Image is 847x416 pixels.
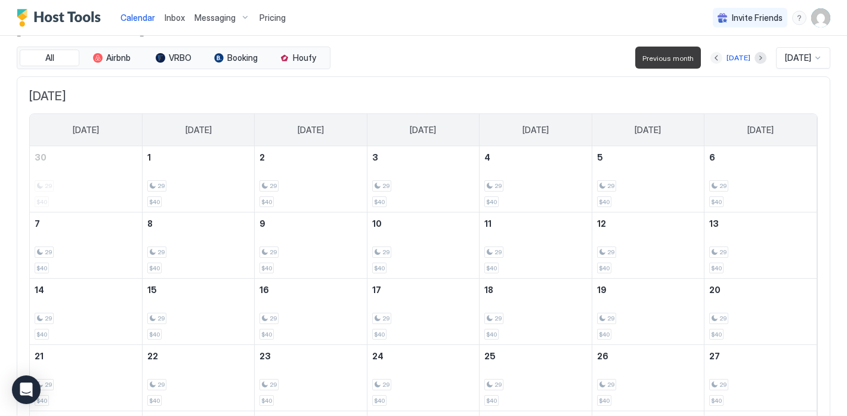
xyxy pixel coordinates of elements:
[142,146,254,212] td: December 1, 2025
[719,182,727,190] span: 29
[607,315,614,322] span: 29
[259,152,265,162] span: 2
[255,212,367,279] td: December 9, 2025
[367,146,479,168] a: December 3, 2025
[592,146,704,212] td: December 5, 2025
[259,218,265,229] span: 9
[186,125,212,135] span: [DATE]
[597,351,608,361] span: 26
[410,125,436,135] span: [DATE]
[30,212,142,279] td: December 7, 2025
[592,279,704,301] a: December 19, 2025
[367,345,479,367] a: December 24, 2025
[268,50,327,66] button: Houfy
[599,397,610,405] span: $40
[704,212,817,235] a: December 13, 2025
[45,381,52,389] span: 29
[710,52,722,64] button: Previous month
[484,152,490,162] span: 4
[143,146,254,168] a: December 1, 2025
[607,182,614,190] span: 29
[298,125,324,135] span: [DATE]
[374,264,385,272] span: $40
[511,114,561,146] a: Thursday
[35,351,44,361] span: 21
[120,11,155,24] a: Calendar
[142,345,254,411] td: December 22, 2025
[372,218,382,229] span: 10
[36,331,47,338] span: $40
[149,198,160,206] span: $40
[259,13,286,23] span: Pricing
[725,51,752,65] button: [DATE]
[144,50,203,66] button: VRBO
[82,50,141,66] button: Airbnb
[270,248,277,256] span: 29
[147,351,158,361] span: 22
[165,11,185,24] a: Inbox
[592,279,704,345] td: December 19, 2025
[704,279,817,301] a: December 20, 2025
[592,212,704,235] a: December 12, 2025
[142,279,254,345] td: December 15, 2025
[374,397,385,405] span: $40
[45,248,52,256] span: 29
[270,315,277,322] span: 29
[785,53,811,63] span: [DATE]
[597,218,606,229] span: 12
[704,345,817,367] a: December 27, 2025
[61,114,111,146] a: Sunday
[106,53,131,63] span: Airbnb
[480,212,592,279] td: December 11, 2025
[704,279,817,345] td: December 20, 2025
[147,285,157,295] span: 15
[486,198,497,206] span: $40
[12,375,41,404] div: Open Intercom Messenger
[293,53,316,63] span: Houfy
[194,13,236,23] span: Messaging
[227,53,258,63] span: Booking
[169,53,191,63] span: VRBO
[372,351,384,361] span: 24
[592,146,704,168] a: December 5, 2025
[261,397,272,405] span: $40
[367,345,479,411] td: December 24, 2025
[30,146,142,212] td: November 30, 2025
[711,331,722,338] span: $40
[374,198,385,206] span: $40
[30,212,142,235] a: December 7, 2025
[494,182,502,190] span: 29
[607,381,614,389] span: 29
[480,279,592,345] td: December 18, 2025
[30,146,142,168] a: November 30, 2025
[704,212,817,279] td: December 13, 2025
[270,381,277,389] span: 29
[735,114,786,146] a: Saturday
[704,146,817,168] a: December 6, 2025
[367,212,479,279] td: December 10, 2025
[261,264,272,272] span: $40
[372,152,378,162] span: 3
[149,331,160,338] span: $40
[597,152,603,162] span: 5
[17,9,106,27] a: Host Tools Logo
[17,47,330,69] div: tab-group
[261,331,272,338] span: $40
[755,52,766,64] button: Next month
[147,152,151,162] span: 1
[486,264,497,272] span: $40
[174,114,224,146] a: Monday
[259,285,269,295] span: 16
[261,198,272,206] span: $40
[599,264,610,272] span: $40
[592,212,704,279] td: December 12, 2025
[592,345,704,367] a: December 26, 2025
[30,345,142,411] td: December 21, 2025
[382,182,390,190] span: 29
[35,152,47,162] span: 30
[635,125,661,135] span: [DATE]
[792,11,806,25] div: menu
[711,264,722,272] span: $40
[599,198,610,206] span: $40
[35,285,44,295] span: 14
